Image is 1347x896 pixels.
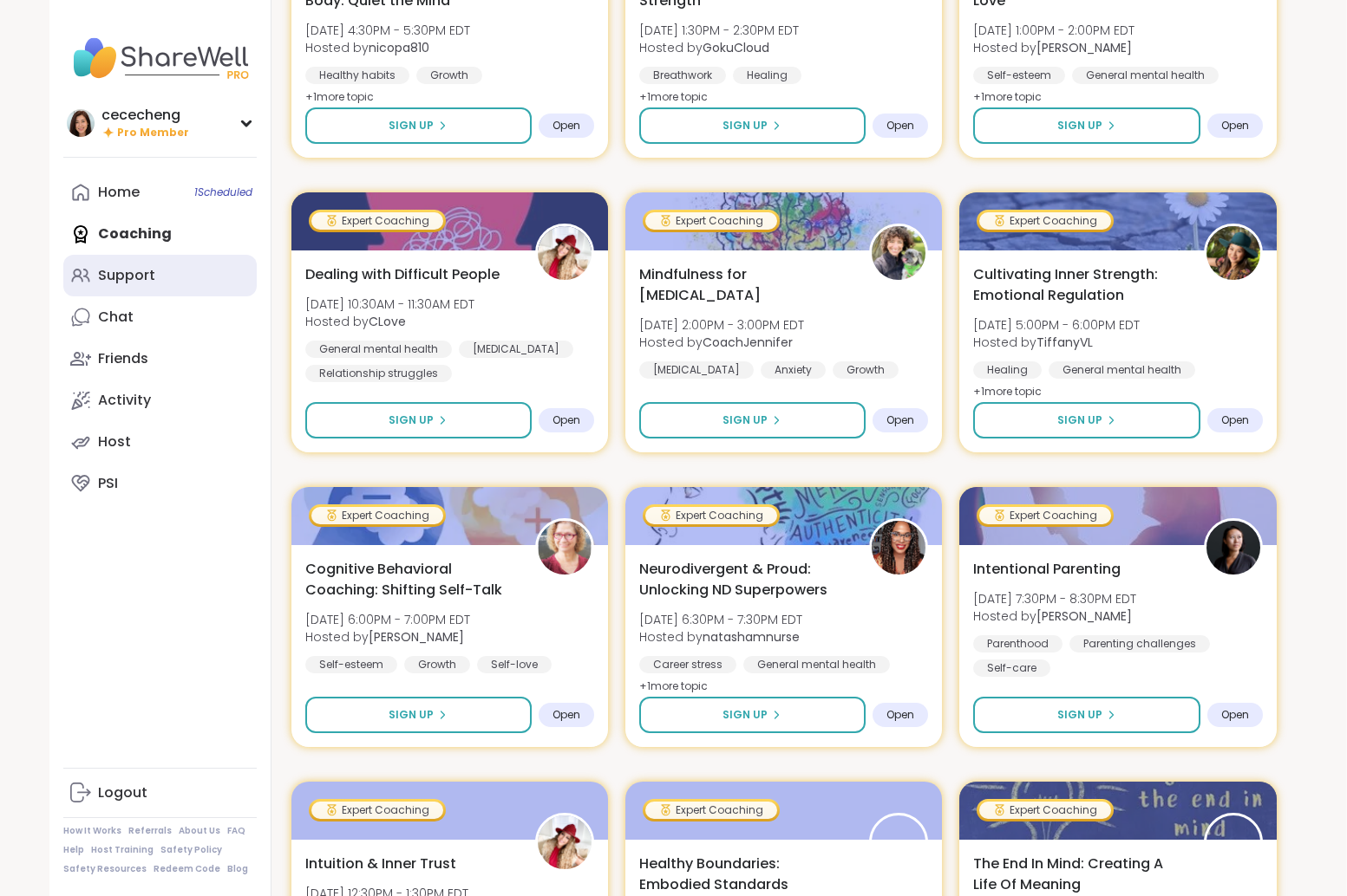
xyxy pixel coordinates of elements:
a: Friends [63,338,257,380]
button: Sign Up [639,697,866,733]
a: Host [63,421,257,463]
button: Sign Up [305,697,532,733]
b: [PERSON_NAME] [1036,607,1132,625]
img: alixtingle [1206,815,1260,869]
b: CoachJennifer [703,334,793,351]
div: Growth [404,656,470,673]
div: Host [98,432,131,451]
a: How It Works [63,825,121,837]
span: Cultivating Inner Strength: Emotional Regulation [973,264,1184,306]
span: Pro Member [117,126,189,140]
div: Growth [833,361,899,379]
div: Relationship struggles [305,365,452,382]
span: Healthy Boundaries: Embodied Standards [639,854,850,895]
a: PSI [63,463,257,504]
span: [DATE] 10:30AM - 11:30AM EDT [305,295,474,313]
span: [DATE] 5:00PM - 6:00PM EDT [973,316,1140,334]
span: [DATE] 7:30PM - 8:30PM EDT [973,590,1136,607]
span: Sign Up [389,118,434,133]
span: Hosted by [305,313,474,330]
img: Fausta [538,521,592,575]
span: Open [886,119,914,133]
span: Sign Up [723,707,768,723]
span: Dealing with Difficult People [305,264,500,285]
a: Help [63,844,84,856]
span: Open [553,413,580,427]
div: General mental health [305,341,452,358]
b: GokuCloud [703,39,769,56]
span: [DATE] 6:00PM - 7:00PM EDT [305,611,470,628]
div: Expert Coaching [645,507,777,524]
span: Hosted by [639,334,804,351]
div: Logout [98,783,147,802]
span: Hosted by [639,628,802,646]
img: CoachJennifer [872,226,925,280]
a: Logout [63,772,257,814]
button: Sign Up [639,402,866,438]
div: [MEDICAL_DATA] [459,341,573,358]
div: Healing [973,361,1042,379]
a: Chat [63,296,257,338]
span: The End In Mind: Creating A Life Of Meaning [973,854,1184,895]
span: Sign Up [723,118,768,133]
div: Parenting challenges [1069,635,1210,653]
div: Self-esteem [305,656,397,673]
a: Redeem Code [154,863,220,875]
span: Mindfulness for [MEDICAL_DATA] [639,264,850,306]
button: Sign Up [973,697,1200,733]
div: Friends [98,349,148,368]
span: Hosted by [973,39,1134,56]
div: Activity [98,391,151,410]
span: Intentional Parenting [973,559,1121,580]
span: Hosted by [973,334,1140,351]
span: Sign Up [389,412,434,428]
span: Open [886,413,914,427]
a: Home1Scheduled [63,172,257,213]
div: Healthy habits [305,67,409,84]
div: Career stress [639,656,736,673]
span: Sign Up [389,707,434,723]
button: Sign Up [305,107,532,144]
div: Growth [416,67,482,84]
a: About Us [179,825,220,837]
span: 1 Scheduled [194,185,252,199]
div: Parenthood [973,635,1063,653]
div: Self-esteem [973,67,1065,84]
span: Open [886,708,914,722]
div: PSI [98,474,118,493]
span: [DATE] 6:30PM - 7:30PM EDT [639,611,802,628]
span: Sign Up [1057,118,1102,133]
span: [DATE] 1:30PM - 2:30PM EDT [639,22,799,39]
button: Sign Up [973,107,1200,144]
span: Open [1221,413,1249,427]
div: Self-care [973,659,1050,677]
img: CLove [538,226,592,280]
div: Expert Coaching [645,212,777,230]
div: cececheng [101,106,189,125]
span: Sign Up [1057,412,1102,428]
div: Expert Coaching [979,212,1111,230]
span: Sign Up [723,412,768,428]
span: [DATE] 2:00PM - 3:00PM EDT [639,316,804,334]
span: Open [1221,119,1249,133]
button: Sign Up [305,402,532,438]
span: Cognitive Behavioral Coaching: Shifting Self-Talk [305,559,516,601]
img: ShareWell Nav Logo [63,28,257,88]
span: Hosted by [973,607,1136,625]
div: Self-love [477,656,552,673]
div: Home [98,183,140,202]
a: FAQ [227,825,245,837]
span: Hosted by [639,39,799,56]
span: Open [553,708,580,722]
div: [MEDICAL_DATA] [639,361,754,379]
span: Open [1221,708,1249,722]
img: TiffanyVL [1206,226,1260,280]
span: Sign Up [1057,707,1102,723]
span: Hosted by [305,628,470,646]
div: Expert Coaching [645,802,777,819]
button: Sign Up [639,107,866,144]
div: Anxiety [761,361,826,379]
b: nicopa810 [369,39,429,56]
div: Expert Coaching [311,212,443,230]
img: stephaniemthoma [872,815,925,869]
